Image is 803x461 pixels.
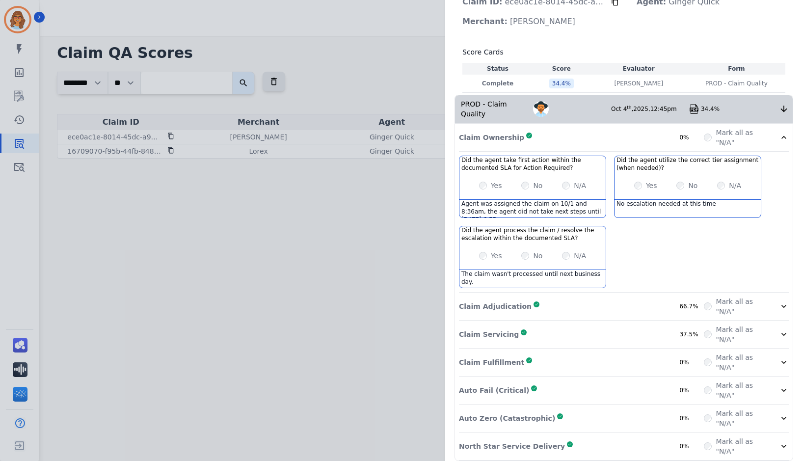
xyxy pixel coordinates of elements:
[616,156,759,172] h3: Did the agent utilize the correct tier assignment (when needed)?
[574,251,586,261] label: N/A
[461,156,604,172] h3: Did the agent take first action within the documented SLA for Action Required?
[716,297,767,316] label: Mark all as "N/A"
[491,251,502,261] label: Yes
[679,414,704,422] div: 0%
[679,330,704,338] div: 37.5%
[688,63,785,75] th: Form
[716,408,767,428] label: Mark all as "N/A"
[455,12,583,31] p: [PERSON_NAME]
[533,63,590,75] th: Score
[611,105,689,113] div: Oct 4 , 2025 ,
[461,226,604,242] h3: Did the agent process the claim / resolve the escalation within the documented SLA?
[533,101,549,117] img: Avatar
[491,181,502,190] label: Yes
[455,95,533,123] div: PROD - Claim Quality
[549,79,574,88] div: 34.4 %
[688,181,697,190] label: No
[614,80,663,87] p: [PERSON_NAME]
[533,181,542,190] label: No
[627,105,631,110] sup: th
[650,106,677,112] span: 12:45pm
[679,386,704,394] div: 0%
[459,441,565,451] p: North Star Service Delivery
[459,301,532,311] p: Claim Adjudication
[705,80,768,87] span: PROD - Claim Quality
[679,358,704,366] div: 0%
[464,80,531,87] p: Complete
[462,47,785,57] h3: Score Cards
[459,329,519,339] p: Claim Servicing
[615,200,761,217] div: No escalation needed at this time
[459,385,529,395] p: Auto Fail (Critical)
[679,302,704,310] div: 66.7%
[574,181,586,190] label: N/A
[646,181,657,190] label: Yes
[462,63,533,75] th: Status
[679,442,704,450] div: 0%
[459,200,606,217] div: Agent was assigned the claim on 10/1 and 8:36am, the agent did not take next steps until [DATE] 6...
[459,133,524,142] p: Claim Ownership
[459,413,555,423] p: Auto Zero (Catastrophic)
[716,353,767,372] label: Mark all as "N/A"
[701,105,779,113] div: 34.4%
[729,181,741,190] label: N/A
[533,251,542,261] label: No
[716,436,767,456] label: Mark all as "N/A"
[462,17,508,26] strong: Merchant:
[590,63,688,75] th: Evaluator
[679,134,704,141] div: 0%
[716,128,767,147] label: Mark all as "N/A"
[716,325,767,344] label: Mark all as "N/A"
[459,270,606,288] div: The claim wasn't processed until next business day.
[689,104,699,114] img: qa-pdf.svg
[459,357,524,367] p: Claim Fulfillment
[716,380,767,400] label: Mark all as "N/A"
